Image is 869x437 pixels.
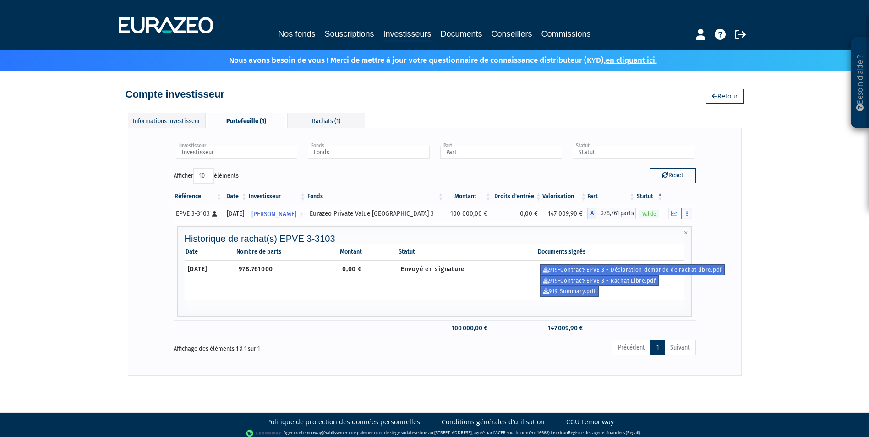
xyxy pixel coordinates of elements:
[398,244,537,261] th: Statut
[650,168,696,183] button: Reset
[445,204,492,223] td: 100 000,00 €
[492,204,542,223] td: 0,00 €
[248,189,306,204] th: Investisseur: activer pour trier la colonne par ordre croissant
[300,206,303,223] i: Voir l'investisseur
[540,286,599,297] a: 919-Summary.pdf
[119,17,213,33] img: 1732889491-logotype_eurazeo_blanc_rvb.png
[126,89,224,100] h4: Compte investisseur
[310,209,441,218] div: Eurazeo Private Value [GEOGRAPHIC_DATA] 3
[537,244,685,261] th: Documents signés
[542,204,587,223] td: 147 009,90 €
[542,189,587,204] th: Valorisation: activer pour trier la colonne par ordre croissant
[587,208,636,219] div: A - Eurazeo Private Value Europe 3
[492,27,532,40] a: Conseillers
[185,234,685,244] h4: Historique de rachat(s) EPVE 3-3103
[606,55,657,65] a: en cliquant ici.
[306,189,444,204] th: Fonds: activer pour trier la colonne par ordre croissant
[174,168,239,184] label: Afficher éléments
[226,209,245,218] div: [DATE]
[441,27,482,40] a: Documents
[442,417,545,426] a: Conditions générales d'utilisation
[223,189,248,204] th: Date: activer pour trier la colonne par ordre croissant
[185,244,235,261] th: Date
[193,168,214,184] select: Afficheréléments
[176,209,220,218] div: EPVE 3-3103
[383,27,431,42] a: Investisseurs
[540,264,725,275] a: 919-Contract-EPVE 3 - Déclaration demande de rachat libre.pdf
[540,275,659,286] a: 919-Contract-EPVE 3 - Rachat Libre.pdf
[185,261,235,300] td: [DATE]
[235,261,339,300] td: 978.761000
[568,430,640,436] a: Registre des agents financiers (Regafi)
[287,113,365,128] div: Rachats (1)
[650,340,665,355] a: 1
[398,261,537,300] td: Envoyé en signature
[251,206,296,223] span: [PERSON_NAME]
[541,27,591,40] a: Commissions
[339,261,398,300] td: 0,00 €
[587,208,596,219] span: A
[445,189,492,204] th: Montant: activer pour trier la colonne par ordre croissant
[706,89,744,104] a: Retour
[267,417,420,426] a: Politique de protection des données personnelles
[278,27,315,40] a: Nos fonds
[542,320,587,336] td: 147 009,90 €
[301,430,322,436] a: Lemonway
[339,244,398,261] th: Montant
[636,189,664,204] th: Statut : activer pour trier la colonne par ordre d&eacute;croissant
[596,208,636,219] span: 978,761 parts
[174,339,383,354] div: Affichage des éléments 1 à 1 sur 1
[639,210,659,218] span: Valide
[248,204,306,223] a: [PERSON_NAME]
[566,417,614,426] a: CGU Lemonway
[492,189,542,204] th: Droits d'entrée: activer pour trier la colonne par ordre croissant
[208,113,285,128] div: Portefeuille (1)
[324,27,374,40] a: Souscriptions
[174,189,223,204] th: Référence : activer pour trier la colonne par ordre croissant
[202,53,657,66] p: Nous avons besoin de vous ! Merci de mettre à jour votre questionnaire de connaissance distribute...
[587,189,636,204] th: Part: activer pour trier la colonne par ordre croissant
[212,211,217,217] i: [Français] Personne physique
[128,113,206,128] div: Informations investisseur
[445,320,492,336] td: 100 000,00 €
[855,42,865,124] p: Besoin d'aide ?
[235,244,339,261] th: Nombre de parts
